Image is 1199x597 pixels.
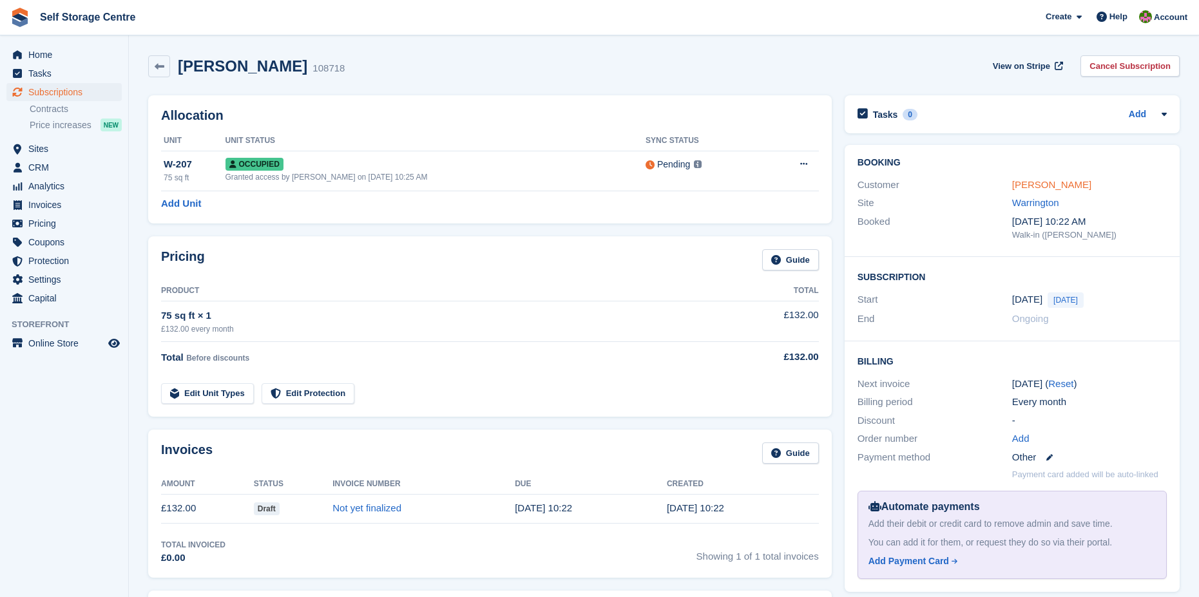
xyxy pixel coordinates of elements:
span: Online Store [28,334,106,352]
a: [PERSON_NAME] [1012,179,1091,190]
div: Site [858,196,1012,211]
div: Automate payments [868,499,1156,515]
div: 0 [903,109,917,120]
a: Add [1012,431,1030,446]
div: You can add it for them, or request they do so via their portal. [868,536,1156,549]
a: Add [1129,108,1146,122]
span: Ongoing [1012,313,1049,324]
div: Walk-in ([PERSON_NAME]) [1012,229,1167,242]
time: 2025-09-19 09:22:46 UTC [515,502,572,513]
a: Edit Unit Types [161,383,254,404]
span: View on Stripe [993,60,1050,73]
div: Total Invoiced [161,539,225,551]
span: Draft [254,502,280,515]
div: Other [1012,450,1167,465]
div: £132.00 [718,350,818,365]
div: Granted access by [PERSON_NAME] on [DATE] 10:25 AM [225,171,646,183]
div: Start [858,292,1012,308]
div: Customer [858,178,1012,193]
td: £132.00 [161,494,254,523]
td: £132.00 [718,301,818,341]
div: - [1012,413,1167,428]
a: View on Stripe [988,55,1066,77]
div: Pending [657,158,690,171]
th: Unit [161,131,225,151]
a: menu [6,196,122,214]
h2: Billing [858,354,1167,367]
a: Preview store [106,336,122,351]
span: Tasks [28,64,106,82]
th: Sync Status [646,131,763,151]
div: End [858,312,1012,327]
div: Add their debit or credit card to remove admin and save time. [868,517,1156,531]
a: Add Payment Card [868,554,1151,568]
span: Capital [28,289,106,307]
div: £0.00 [161,551,225,565]
span: Price increases [30,119,91,131]
a: menu [6,158,122,176]
span: Total [161,352,184,363]
span: Occupied [225,158,283,171]
th: Unit Status [225,131,646,151]
div: £132.00 every month [161,323,718,335]
span: Analytics [28,177,106,195]
div: Payment method [858,450,1012,465]
div: Next invoice [858,377,1012,392]
div: 75 sq ft [164,172,225,184]
th: Status [254,474,333,495]
h2: Subscription [858,270,1167,283]
div: [DATE] 10:22 AM [1012,214,1167,229]
a: menu [6,46,122,64]
div: NEW [101,118,122,131]
span: Sites [28,140,106,158]
div: Discount [858,413,1012,428]
a: menu [6,177,122,195]
a: menu [6,140,122,158]
a: menu [6,289,122,307]
a: menu [6,252,122,270]
span: CRM [28,158,106,176]
h2: Invoices [161,442,213,464]
a: menu [6,270,122,289]
a: Price increases NEW [30,118,122,132]
h2: Booking [858,158,1167,168]
span: [DATE] [1048,292,1084,308]
div: Every month [1012,395,1167,410]
time: 2025-09-18 09:22:46 UTC [667,502,724,513]
div: 75 sq ft × 1 [161,308,718,323]
h2: [PERSON_NAME] [178,57,307,75]
a: Not yet finalized [332,502,401,513]
th: Amount [161,474,254,495]
span: Help [1109,10,1127,23]
a: Cancel Subscription [1080,55,1180,77]
a: Reset [1048,378,1073,389]
th: Invoice Number [332,474,515,495]
span: Showing 1 of 1 total invoices [696,539,819,565]
div: W-207 [164,157,225,172]
a: menu [6,64,122,82]
span: Home [28,46,106,64]
div: 108718 [312,61,345,76]
a: Contracts [30,103,122,115]
div: Billing period [858,395,1012,410]
div: Add Payment Card [868,554,949,568]
p: Payment card added will be auto-linked [1012,468,1158,481]
span: Create [1046,10,1071,23]
span: Before discounts [186,354,249,363]
img: icon-info-grey-7440780725fd019a000dd9b08b2336e03edf1995a4989e88bcd33f0948082b44.svg [694,160,702,168]
span: Invoices [28,196,106,214]
span: Subscriptions [28,83,106,101]
div: Booked [858,214,1012,242]
a: Guide [762,249,819,270]
a: Add Unit [161,196,201,211]
th: Created [667,474,819,495]
a: Edit Protection [262,383,354,404]
a: menu [6,83,122,101]
span: Storefront [12,318,128,331]
a: Self Storage Centre [35,6,140,28]
span: Coupons [28,233,106,251]
span: Settings [28,270,106,289]
span: Account [1154,11,1187,24]
a: menu [6,233,122,251]
a: menu [6,334,122,352]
